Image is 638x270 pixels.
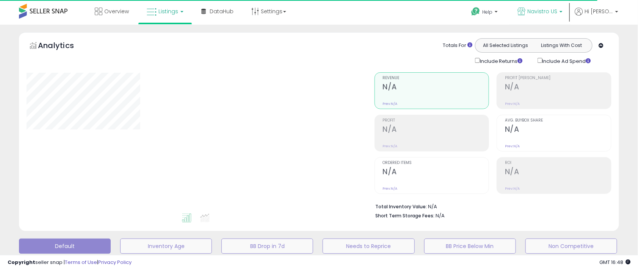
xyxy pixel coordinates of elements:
small: Prev: N/A [505,144,520,148]
span: Hi [PERSON_NAME] [585,8,613,15]
h2: N/A [383,167,489,178]
button: BB Drop in 7d [221,239,313,254]
span: Avg. Buybox Share [505,119,611,123]
h2: N/A [505,167,611,178]
span: Profit [PERSON_NAME] [505,76,611,80]
small: Prev: N/A [505,101,520,106]
button: BB Price Below Min [424,239,516,254]
a: Hi [PERSON_NAME] [575,8,618,25]
span: ROI [505,161,611,165]
li: N/A [376,201,606,211]
span: DataHub [210,8,234,15]
strong: Copyright [8,259,35,266]
button: All Selected Listings [477,41,534,50]
small: Prev: N/A [383,186,398,191]
span: Profit [383,119,489,123]
small: Prev: N/A [383,144,398,148]
small: Prev: N/A [383,101,398,106]
div: Include Ad Spend [532,56,603,65]
div: seller snap | | [8,259,132,266]
span: Listings [158,8,178,15]
button: Inventory Age [120,239,212,254]
span: Overview [104,8,129,15]
span: Ordered Items [383,161,489,165]
span: 2025-09-7 16:48 GMT [599,259,630,266]
button: Listings With Cost [533,41,590,50]
h2: N/A [505,125,611,135]
span: Help [482,9,492,15]
span: N/A [436,212,445,219]
h5: Analytics [38,40,89,53]
span: Revenue [383,76,489,80]
a: Help [465,1,505,25]
h2: N/A [383,125,489,135]
h2: N/A [505,83,611,93]
i: Get Help [471,7,480,16]
small: Prev: N/A [505,186,520,191]
a: Terms of Use [65,259,97,266]
b: Total Inventory Value: [376,203,427,210]
div: Include Returns [469,56,532,65]
button: Non Competitive [525,239,617,254]
a: Privacy Policy [98,259,132,266]
button: Default [19,239,111,254]
b: Short Term Storage Fees: [376,212,435,219]
span: Navistro US [527,8,557,15]
h2: N/A [383,83,489,93]
div: Totals For [443,42,472,49]
button: Needs to Reprice [323,239,414,254]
